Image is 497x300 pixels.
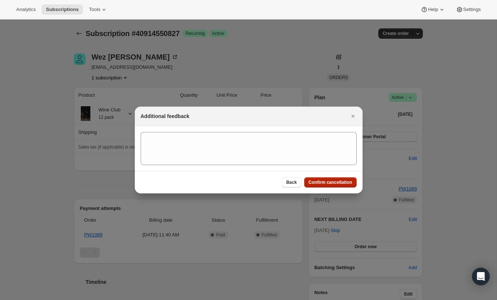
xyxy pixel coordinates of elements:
[282,177,301,187] button: Back
[286,179,297,185] span: Back
[463,7,481,12] span: Settings
[309,179,352,185] span: Confirm cancellation
[348,111,358,121] button: Close
[89,7,100,12] span: Tools
[16,7,36,12] span: Analytics
[141,113,190,120] h2: Additional feedback
[12,4,40,15] button: Analytics
[416,4,450,15] button: Help
[304,177,357,187] button: Confirm cancellation
[428,7,438,12] span: Help
[84,4,112,15] button: Tools
[42,4,83,15] button: Subscriptions
[451,4,485,15] button: Settings
[472,268,490,285] div: Open Intercom Messenger
[46,7,79,12] span: Subscriptions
